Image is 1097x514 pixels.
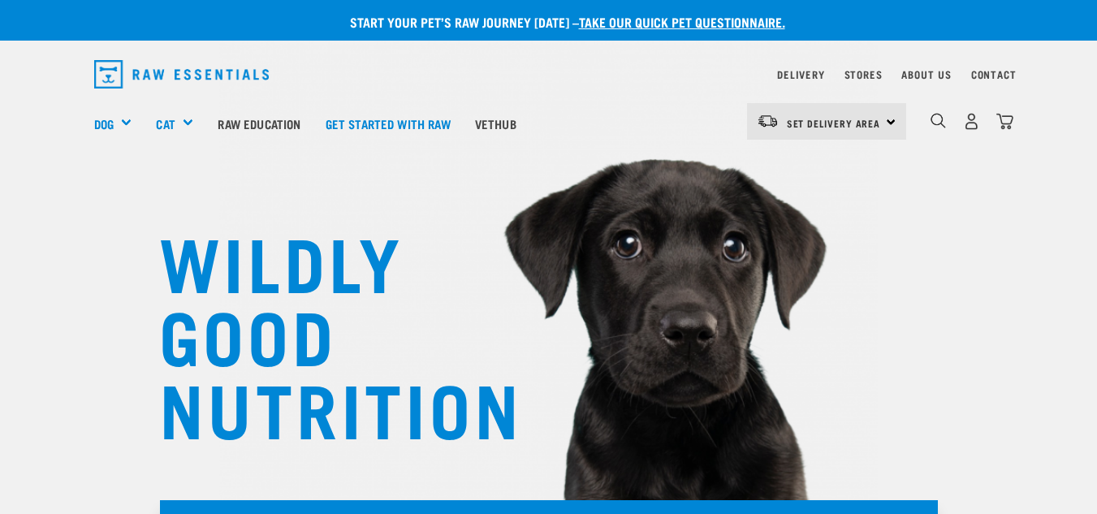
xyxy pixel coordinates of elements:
nav: dropdown navigation [81,54,1017,95]
a: Vethub [463,91,529,156]
img: home-icon@2x.png [996,113,1013,130]
a: take our quick pet questionnaire. [579,18,785,25]
a: About Us [901,71,951,77]
a: Stores [844,71,883,77]
a: Raw Education [205,91,313,156]
a: Cat [156,114,175,133]
img: home-icon-1@2x.png [931,113,946,128]
a: Delivery [777,71,824,77]
img: van-moving.png [757,114,779,128]
a: Dog [94,114,114,133]
h1: WILDLY GOOD NUTRITION [159,223,484,443]
img: Raw Essentials Logo [94,60,270,89]
span: Set Delivery Area [787,120,881,126]
a: Contact [971,71,1017,77]
img: user.png [963,113,980,130]
a: Get started with Raw [313,91,463,156]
